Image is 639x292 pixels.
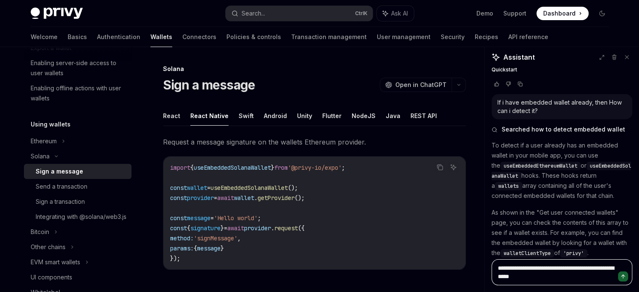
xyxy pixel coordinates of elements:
button: Searched how to detect embedded wallet [492,125,632,134]
span: params: [170,245,194,252]
button: React [163,106,180,126]
button: Send message [618,271,628,281]
span: { [187,224,190,232]
button: Search...CtrlK [226,6,373,21]
span: } [221,245,224,252]
div: Enabling offline actions with user wallets [31,83,126,103]
a: Sign a transaction [24,194,131,209]
button: Java [386,106,400,126]
h5: Using wallets [31,119,71,129]
span: } [271,164,274,171]
span: . [254,194,258,202]
img: dark logo [31,8,83,19]
button: Unity [297,106,312,126]
h1: Sign a message [163,77,255,92]
span: wallets [498,183,519,189]
span: message [187,214,210,222]
button: Ask AI [377,6,414,21]
span: '@privy-io/expo' [288,164,342,171]
span: await [227,224,244,232]
span: = [224,224,227,232]
span: Searched how to detect embedded wallet [502,125,625,134]
span: Assistant [503,52,535,62]
a: Send a transaction [24,179,131,194]
span: . [271,224,274,232]
span: useEmbeddedSolanaWallet [492,163,631,179]
span: }); [170,255,180,262]
button: REST API [410,106,437,126]
span: useEmbeddedEthereumWallet [504,163,577,169]
a: Quickstart [492,66,632,73]
span: (); [288,184,298,192]
span: signature [190,224,221,232]
span: const [170,214,187,222]
span: walletClientType [504,250,551,257]
span: 'signMessage' [194,234,237,242]
span: const [170,184,187,192]
a: User management [377,27,431,47]
p: As shown in the "Get user connected wallets" page, you can check the contents of this array to se... [492,208,632,258]
span: ({ [298,224,305,232]
span: Dashboard [543,9,576,18]
button: NodeJS [352,106,376,126]
a: Enabling offline actions with user wallets [24,81,131,106]
span: request [274,224,298,232]
div: Send a transaction [36,182,87,192]
span: const [170,224,187,232]
a: Transaction management [291,27,367,47]
span: Ctrl K [355,10,368,17]
span: } [221,224,224,232]
span: 'privy' [563,250,584,257]
div: Other chains [31,242,66,252]
a: UI components [24,270,131,285]
div: Sign a transaction [36,197,85,207]
a: Welcome [31,27,58,47]
div: Enabling server-side access to user wallets [31,58,126,78]
a: Enabling server-side access to user wallets [24,55,131,81]
span: useEmbeddedSolanaWallet [194,164,271,171]
span: provider [244,224,271,232]
span: , [237,234,241,242]
button: React Native [190,106,229,126]
div: Sign a message [36,166,83,176]
span: ; [342,164,345,171]
span: useEmbeddedSolanaWallet [210,184,288,192]
span: = [207,184,210,192]
span: from [274,164,288,171]
div: Search... [242,8,265,18]
span: message [197,245,221,252]
span: import [170,164,190,171]
a: Demo [476,9,493,18]
span: (); [295,194,305,202]
button: Swift [239,106,254,126]
a: API reference [508,27,548,47]
div: If i have embedded wallet already, then How can i detect it? [497,98,626,115]
span: getProvider [258,194,295,202]
div: Solana [163,65,466,73]
span: { [190,164,194,171]
span: method: [170,234,194,242]
a: Security [441,27,465,47]
a: Wallets [150,27,172,47]
span: wallet [187,184,207,192]
a: Policies & controls [226,27,281,47]
button: Toggle dark mode [595,7,609,20]
span: Quickstart [492,66,517,73]
a: Dashboard [536,7,589,20]
a: Recipes [475,27,498,47]
a: Basics [68,27,87,47]
span: await [217,194,234,202]
a: Connectors [182,27,216,47]
span: Open in ChatGPT [395,81,447,89]
div: UI components [31,272,72,282]
a: Support [503,9,526,18]
span: = [214,194,217,202]
p: To detect if a user already has an embedded wallet in your mobile app, you can use the or hooks. ... [492,140,632,201]
span: Ask AI [391,9,408,18]
button: Copy the contents from the code block [434,162,445,173]
div: Integrating with @solana/web3.js [36,212,126,222]
span: provider [187,194,214,202]
span: ; [258,214,261,222]
button: Flutter [322,106,342,126]
span: wallet [234,194,254,202]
